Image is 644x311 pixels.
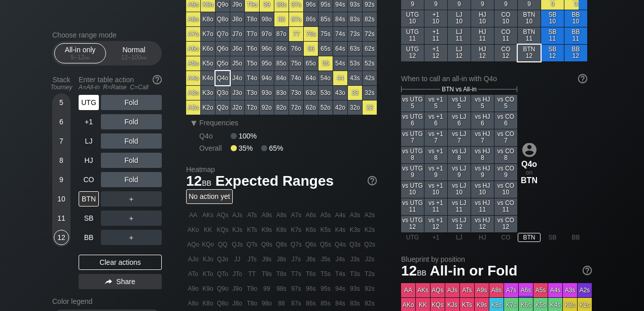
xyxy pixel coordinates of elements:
[363,252,377,266] div: J2s
[348,56,362,71] div: 53s
[494,129,517,146] div: vs CO 7
[260,223,274,237] div: K9s
[274,42,289,56] div: 86o
[318,56,333,71] div: 55
[101,172,162,187] div: Fold
[304,208,318,222] div: A6s
[318,42,333,56] div: 65s
[401,216,424,232] div: vs UTG 12
[494,112,517,129] div: vs CO 6
[289,42,303,56] div: 76o
[186,189,233,204] div: No action yet
[199,119,238,127] span: Frequencies
[48,72,75,95] div: Stack
[101,133,162,149] div: Fold
[494,27,517,44] div: CO 11
[186,100,200,115] div: A2o
[518,10,541,27] div: BTN 10
[48,84,75,91] div: Tourney
[564,27,587,44] div: BB 11
[363,100,377,115] div: 22
[401,45,424,61] div: UTG 12
[216,27,230,41] div: Q7o
[54,172,69,187] div: 9
[101,95,162,110] div: Fold
[442,86,477,93] span: BTN vs All-in
[201,12,215,26] div: K8o
[245,208,259,222] div: ATs
[186,86,200,100] div: A3o
[333,12,347,26] div: 84s
[363,86,377,100] div: 32s
[274,27,289,41] div: 87o
[448,164,471,181] div: vs LJ 9
[230,56,244,71] div: J5o
[289,27,303,41] div: 77
[201,86,215,100] div: K3o
[79,172,99,187] div: CO
[260,56,274,71] div: 95o
[304,71,318,85] div: 64o
[274,237,289,252] div: Q8s
[260,237,274,252] div: Q9s
[348,42,362,56] div: 63s
[471,164,494,181] div: vs HJ 9
[231,144,261,152] div: 35%
[577,73,588,84] img: help.32db89a4.svg
[101,211,162,226] div: ＋
[401,262,592,279] h1: All-in or Fold
[59,54,101,61] div: 5 – 12
[401,129,424,146] div: vs UTG 7
[261,144,283,152] div: 65%
[333,56,347,71] div: 54s
[541,10,564,27] div: SB 10
[289,208,303,222] div: A7s
[471,95,494,112] div: vs HJ 5
[424,233,447,242] div: +1
[363,237,377,252] div: Q2s
[186,267,200,281] div: ATo
[348,208,362,222] div: A3s
[304,237,318,252] div: Q6s
[289,100,303,115] div: 72o
[304,223,318,237] div: K6s
[216,71,230,85] div: Q4o
[84,54,90,61] span: bb
[494,233,517,242] div: CO
[424,147,447,163] div: vs +1 8
[363,223,377,237] div: K2s
[245,56,259,71] div: T5o
[471,181,494,198] div: vs HJ 10
[54,114,69,129] div: 6
[448,216,471,232] div: vs LJ 12
[333,27,347,41] div: 74s
[348,223,362,237] div: K3s
[289,237,303,252] div: Q7s
[333,252,347,266] div: J4s
[448,95,471,112] div: vs LJ 5
[448,129,471,146] div: vs LJ 7
[274,56,289,71] div: 85o
[564,233,587,242] div: BB
[201,27,215,41] div: K7o
[186,71,200,85] div: A4o
[318,100,333,115] div: 52o
[79,191,99,206] div: BTN
[494,45,517,61] div: CO 12
[424,216,447,232] div: vs +1 12
[230,252,244,266] div: JJ
[518,159,541,168] div: Q4o
[318,223,333,237] div: K5s
[216,12,230,26] div: Q8o
[105,279,112,285] img: share.864f2f62.svg
[333,86,347,100] div: 43o
[424,10,447,27] div: +1 10
[363,27,377,41] div: 72s
[494,164,517,181] div: vs CO 9
[348,71,362,85] div: 43s
[289,71,303,85] div: 74o
[318,237,333,252] div: Q5s
[260,86,274,100] div: 93o
[260,27,274,41] div: 97o
[471,10,494,27] div: HJ 10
